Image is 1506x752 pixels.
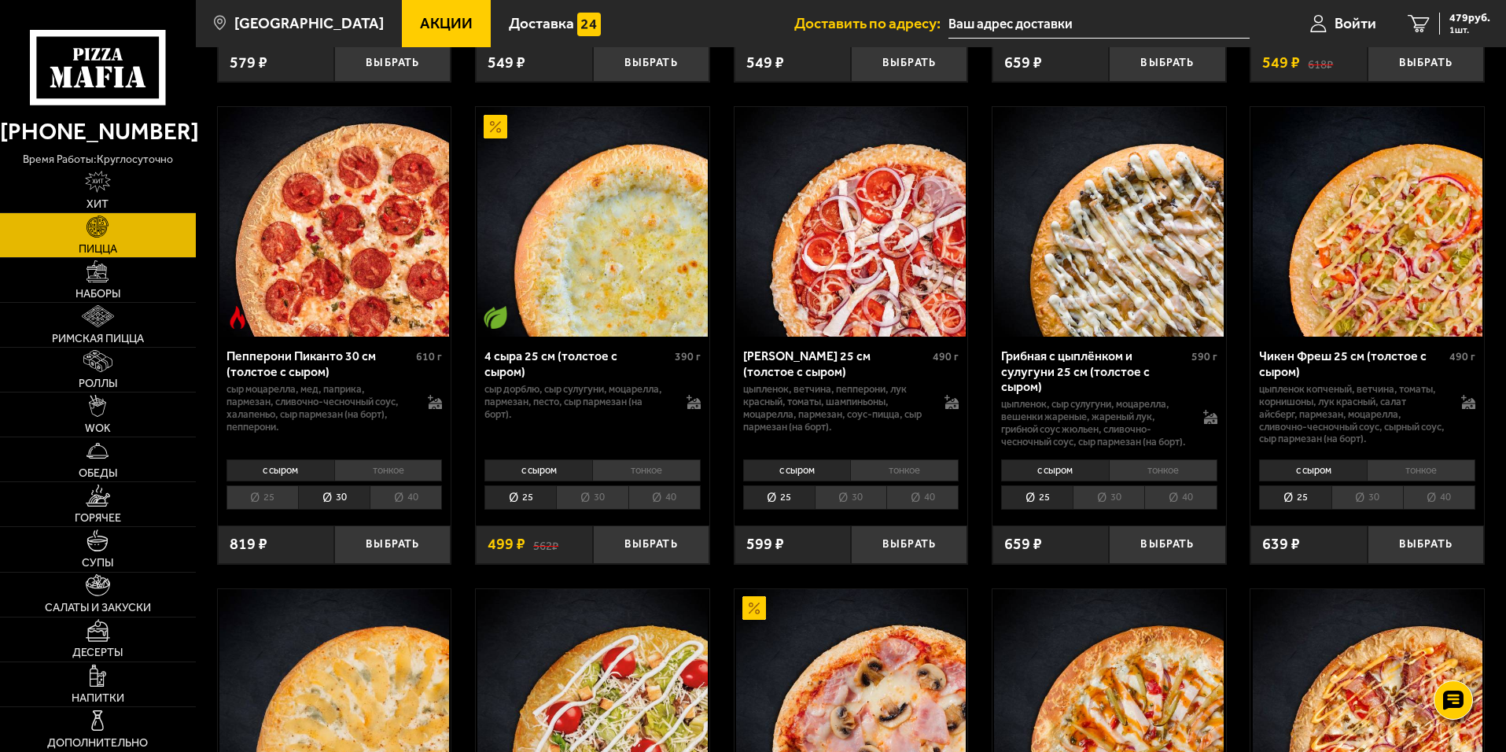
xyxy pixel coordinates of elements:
[743,348,930,378] div: [PERSON_NAME] 25 см (толстое с сыром)
[298,485,370,510] li: 30
[1449,25,1490,35] span: 1 шт.
[933,350,959,363] span: 490 г
[47,738,148,749] span: Дополнительно
[1073,485,1144,510] li: 30
[85,423,111,434] span: WOK
[509,16,574,31] span: Доставка
[746,55,784,71] span: 549 ₽
[675,350,701,363] span: 390 г
[226,459,334,481] li: с сыром
[851,43,967,82] button: Выбрать
[1367,459,1475,481] li: тонкое
[82,558,113,569] span: Супы
[1403,485,1475,510] li: 40
[234,16,384,31] span: [GEOGRAPHIC_DATA]
[484,115,507,138] img: Акционный
[1001,348,1187,393] div: Грибная с цыплёнком и сулугуни 25 см (толстое с сыром)
[1109,525,1225,564] button: Выбрать
[370,485,442,510] li: 40
[79,378,117,389] span: Роллы
[75,289,120,300] span: Наборы
[218,107,451,337] a: Острое блюдоПепперони Пиканто 30 см (толстое с сыром)
[1259,459,1367,481] li: с сыром
[533,536,558,552] s: 562 ₽
[230,55,267,71] span: 579 ₽
[334,43,451,82] button: Выбрать
[736,107,966,337] img: Петровская 25 см (толстое с сыром)
[226,383,413,433] p: сыр Моцарелла, мед, паприка, пармезан, сливочно-чесночный соус, халапеньо, сыр пармезан (на борт)...
[1259,485,1331,510] li: 25
[743,383,930,433] p: цыпленок, ветчина, пепперони, лук красный, томаты, шампиньоны, моцарелла, пармезан, соус-пицца, с...
[1144,485,1217,510] li: 40
[484,383,671,421] p: сыр дорблю, сыр сулугуни, моцарелла, пармезан, песто, сыр пармезан (на борт).
[52,334,144,345] span: Римская пицца
[556,485,628,510] li: 30
[226,306,249,330] img: Острое блюдо
[484,348,671,378] div: 4 сыра 25 см (толстое с сыром)
[593,525,709,564] button: Выбрать
[1001,485,1073,510] li: 25
[743,485,815,510] li: 25
[992,107,1226,337] a: Грибная с цыплёнком и сулугуни 25 см (толстое с сыром)
[230,536,267,552] span: 819 ₽
[1259,383,1445,446] p: цыпленок копченый, ветчина, томаты, корнишоны, лук красный, салат айсберг, пармезан, моцарелла, с...
[743,459,851,481] li: с сыром
[477,107,707,337] img: 4 сыра 25 см (толстое с сыром)
[1449,13,1490,24] span: 479 руб.
[1308,55,1333,71] s: 618 ₽
[794,16,948,31] span: Доставить по адресу:
[79,244,117,255] span: Пицца
[1449,350,1475,363] span: 490 г
[45,603,151,614] span: Салаты и закуски
[87,199,109,210] span: Хит
[1001,459,1109,481] li: с сыром
[1191,350,1217,363] span: 590 г
[484,459,592,481] li: с сыром
[1262,55,1300,71] span: 549 ₽
[851,525,967,564] button: Выбрать
[72,647,123,658] span: Десерты
[593,43,709,82] button: Выбрать
[1331,485,1403,510] li: 30
[1001,398,1187,448] p: цыпленок, сыр сулугуни, моцарелла, вешенки жареные, жареный лук, грибной соус Жюльен, сливочно-че...
[420,16,473,31] span: Акции
[577,13,601,36] img: 15daf4d41897b9f0e9f617042186c801.svg
[488,536,525,552] span: 499 ₽
[994,107,1224,337] img: Грибная с цыплёнком и сулугуни 25 см (толстое с сыром)
[1109,43,1225,82] button: Выбрать
[75,513,121,524] span: Горячее
[735,107,968,337] a: Петровская 25 см (толстое с сыром)
[592,459,701,481] li: тонкое
[72,693,124,704] span: Напитки
[1250,107,1484,337] a: Чикен Фреш 25 см (толстое с сыром)
[1262,536,1300,552] span: 639 ₽
[484,306,507,330] img: Вегетарианское блюдо
[79,468,117,479] span: Обеды
[815,485,886,510] li: 30
[742,596,766,620] img: Акционный
[1368,525,1484,564] button: Выбрать
[1335,16,1376,31] span: Войти
[1253,107,1482,337] img: Чикен Фреш 25 см (толстое с сыром)
[628,485,701,510] li: 40
[334,525,451,564] button: Выбрать
[334,459,443,481] li: тонкое
[850,459,959,481] li: тонкое
[1004,536,1042,552] span: 659 ₽
[1004,55,1042,71] span: 659 ₽
[746,536,784,552] span: 599 ₽
[1259,348,1445,378] div: Чикен Фреш 25 см (толстое с сыром)
[1368,43,1484,82] button: Выбрать
[484,485,556,510] li: 25
[219,107,449,337] img: Пепперони Пиканто 30 см (толстое с сыром)
[948,9,1250,39] input: Ваш адрес доставки
[416,350,442,363] span: 610 г
[886,485,959,510] li: 40
[1109,459,1217,481] li: тонкое
[226,348,413,378] div: Пепперони Пиканто 30 см (толстое с сыром)
[476,107,709,337] a: АкционныйВегетарианское блюдо4 сыра 25 см (толстое с сыром)
[488,55,525,71] span: 549 ₽
[226,485,298,510] li: 25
